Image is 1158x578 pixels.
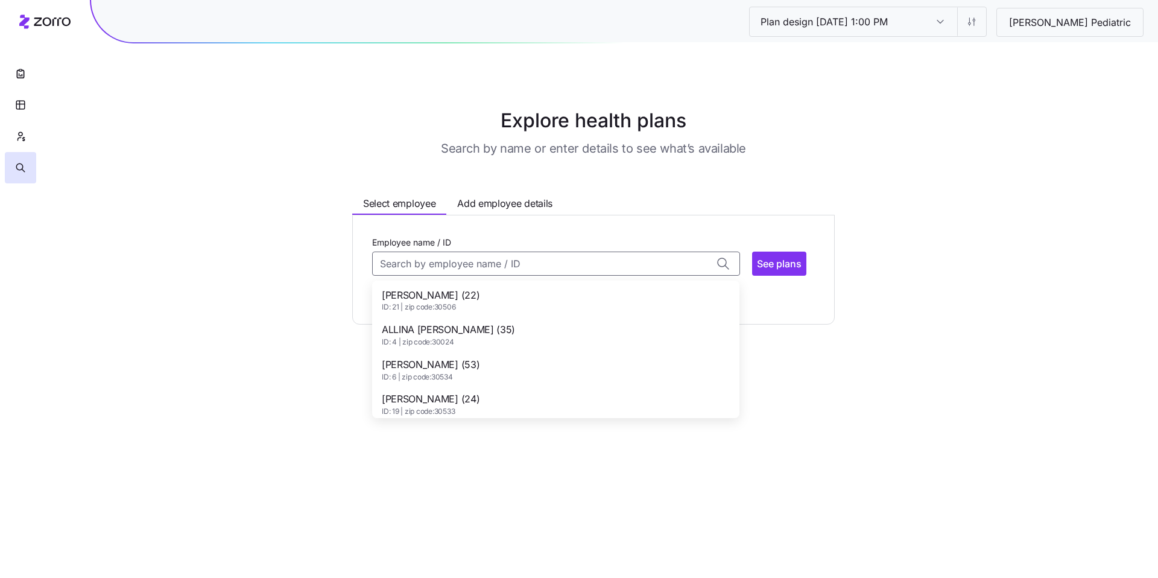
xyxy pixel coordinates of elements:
span: ID: 19 | zip code: 30533 [382,407,479,417]
span: ID: 21 | zip code: 30506 [382,302,479,313]
h1: Explore health plans [294,106,893,135]
span: Add employee details [457,196,552,211]
span: [PERSON_NAME] (53) [382,357,479,372]
span: Select employee [363,196,435,211]
span: ID: 4 | zip code: 30024 [382,337,515,348]
span: See plans [757,256,802,271]
span: ALLINA [PERSON_NAME] (35) [382,322,515,337]
span: ID: 6 | zip code: 30534 [382,372,479,383]
button: Settings [957,7,986,36]
button: See plans [752,252,806,276]
input: Search by employee name / ID [372,252,740,276]
span: [PERSON_NAME] (22) [382,288,479,303]
h3: Search by name or enter details to see what’s available [441,140,746,157]
span: [PERSON_NAME] (24) [382,392,479,407]
label: Employee name / ID [372,236,451,249]
span: [PERSON_NAME] Pediatric [999,15,1141,30]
